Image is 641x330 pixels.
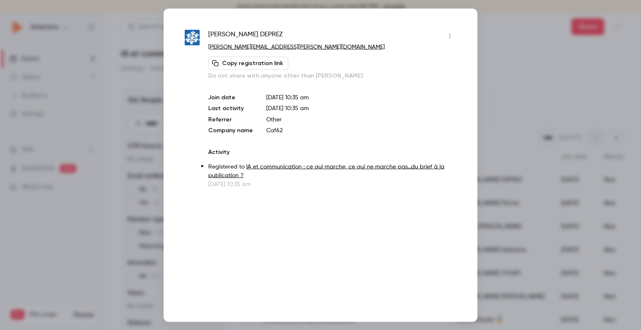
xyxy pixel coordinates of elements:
[266,105,309,111] span: [DATE] 10:35 am
[208,29,283,43] span: [PERSON_NAME] DEPREZ
[208,126,253,134] p: Company name
[208,71,457,80] p: Do not share with anyone other than [PERSON_NAME]
[208,44,385,50] a: [PERSON_NAME][EMAIL_ADDRESS][PERSON_NAME][DOMAIN_NAME]
[266,126,457,134] p: Caf62
[266,115,457,123] p: Other
[208,148,457,156] p: Activity
[184,30,200,45] img: caf62.caf.fr
[208,162,457,180] p: Registered to
[208,93,253,101] p: Join date
[208,115,253,123] p: Referrer
[266,93,457,101] p: [DATE] 10:35 am
[208,104,253,113] p: Last activity
[208,56,288,70] button: Copy registration link
[208,164,444,178] a: IA et communication : ce qui marche, ce qui ne marche pas...du brief à la publication ?
[208,180,457,188] p: [DATE] 10:35 am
